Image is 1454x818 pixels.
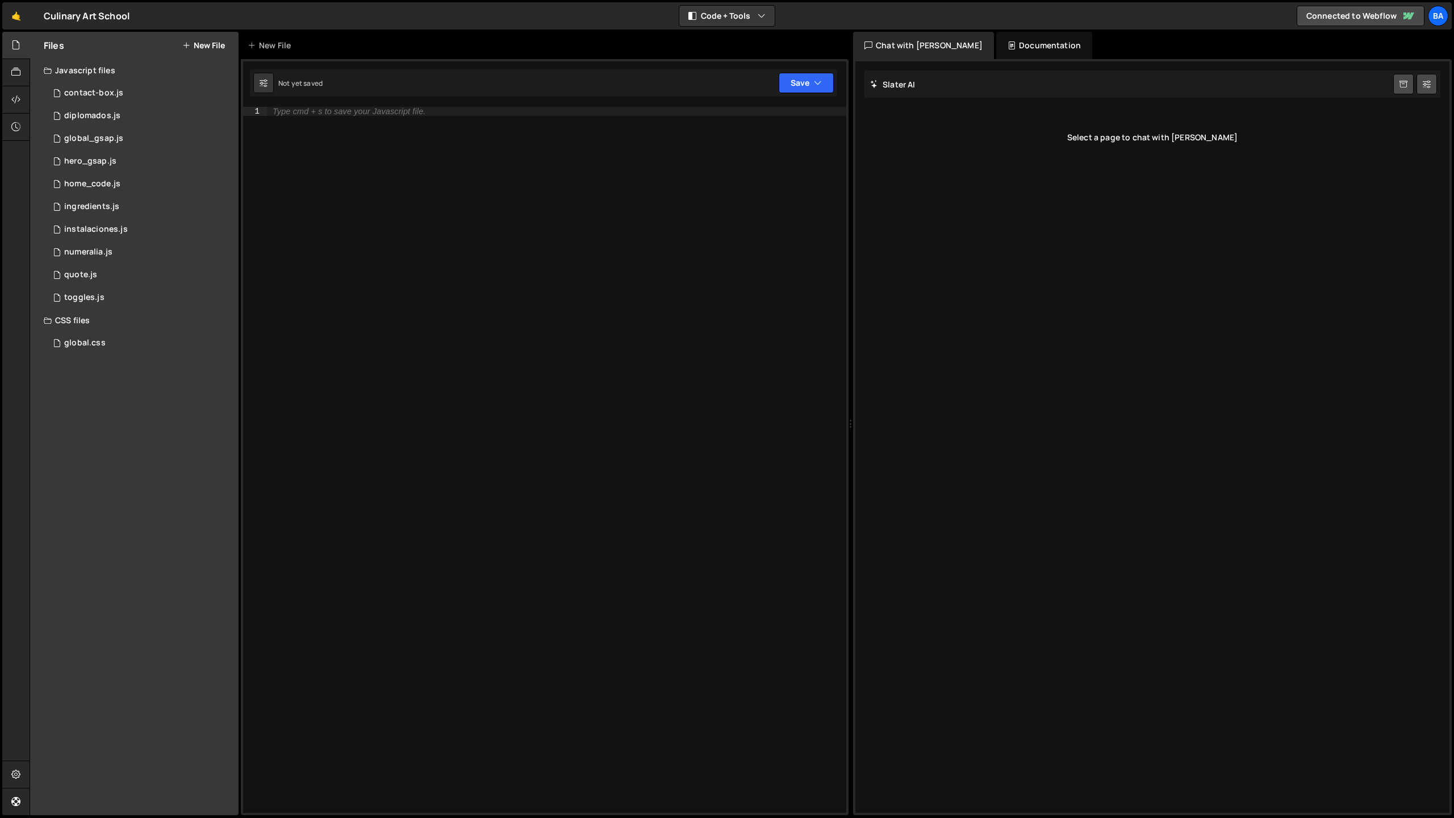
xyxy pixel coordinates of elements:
button: Code + Tools [679,6,775,26]
a: 🤙 [2,2,30,30]
div: 15007/42235.js [44,241,239,264]
a: Connected to Webflow [1297,6,1424,26]
div: home_code.js [64,179,120,189]
div: 15007/39144.js [44,127,239,150]
div: Select a page to chat with [PERSON_NAME] [864,115,1440,160]
div: Chat with [PERSON_NAME] [853,32,994,59]
div: numeralia.js [64,247,112,257]
div: 15007/39147.js [44,150,239,173]
div: Culinary Art School [44,9,129,23]
div: Type cmd + s to save your Javascript file. [273,107,425,115]
div: instalaciones.js [64,224,128,235]
div: global_gsap.js [64,133,123,144]
div: diplomados.js [64,111,120,121]
div: 15007/42652.js [44,218,239,241]
div: 15007/39339.js [44,173,239,195]
div: 15007/43268.js [44,264,239,286]
div: 15007/40941.js [44,195,239,218]
h2: Slater AI [870,79,916,90]
div: 15007/44676.js [44,82,239,105]
div: toggles.js [64,293,105,303]
div: Not yet saved [278,78,323,88]
div: hero_gsap.js [64,156,116,166]
a: Ba [1428,6,1448,26]
div: New File [248,40,295,51]
div: 15007/41507.js [44,105,239,127]
div: Javascript files [30,59,239,82]
h2: Files [44,39,64,52]
div: 1 [243,107,267,116]
div: contact-box.js [64,88,123,98]
div: Documentation [996,32,1092,59]
div: CSS files [30,309,239,332]
button: New File [182,41,225,50]
div: quote.js [64,270,97,280]
div: 15007/42269.js [44,286,239,309]
div: 15007/42038.css [44,332,239,354]
button: Save [779,73,834,93]
div: ingredients.js [64,202,119,212]
div: global.css [64,338,106,348]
